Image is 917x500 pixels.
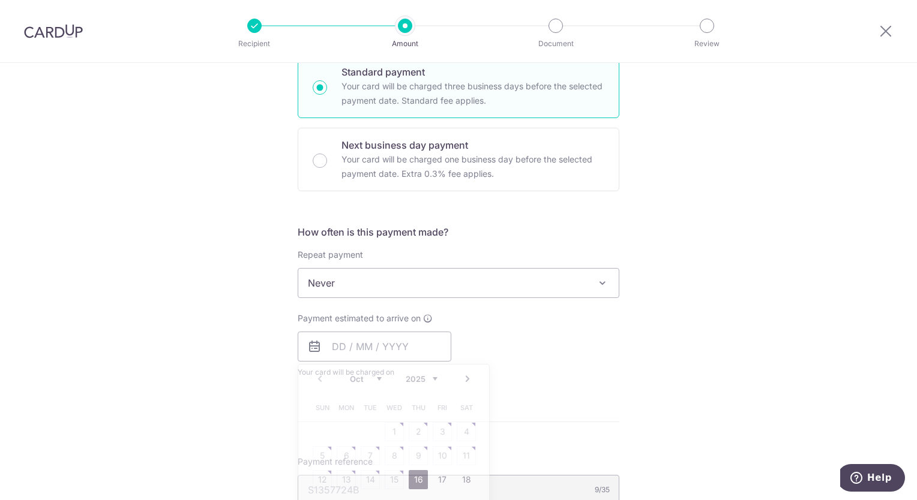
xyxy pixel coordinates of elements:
span: Never [298,269,619,297]
span: Thursday [409,398,428,417]
p: Recipient [210,38,299,50]
iframe: Opens a widget where you can find more information [840,464,905,494]
p: Document [511,38,600,50]
span: Payment estimated to arrive on [298,312,421,324]
p: Review [663,38,751,50]
p: Your card will be charged three business days before the selected payment date. Standard fee appl... [341,79,604,108]
a: 18 [457,470,476,489]
span: Tuesday [361,398,380,417]
h5: How often is this payment made? [298,225,619,239]
p: Amount [361,38,449,50]
span: Monday [337,398,356,417]
a: 16 [409,470,428,489]
span: Wednesday [385,398,404,417]
img: CardUp [24,24,83,38]
p: Next business day payment [341,138,604,152]
a: 17 [433,470,452,489]
span: Saturday [457,398,476,417]
span: Sunday [313,398,332,417]
input: DD / MM / YYYY [298,332,451,362]
a: Next [460,372,475,386]
span: Friday [433,398,452,417]
span: Never [298,268,619,298]
div: 9/35 [595,484,610,496]
p: Standard payment [341,65,604,79]
p: Your card will be charged one business day before the selected payment date. Extra 0.3% fee applies. [341,152,604,181]
label: Repeat payment [298,249,363,261]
